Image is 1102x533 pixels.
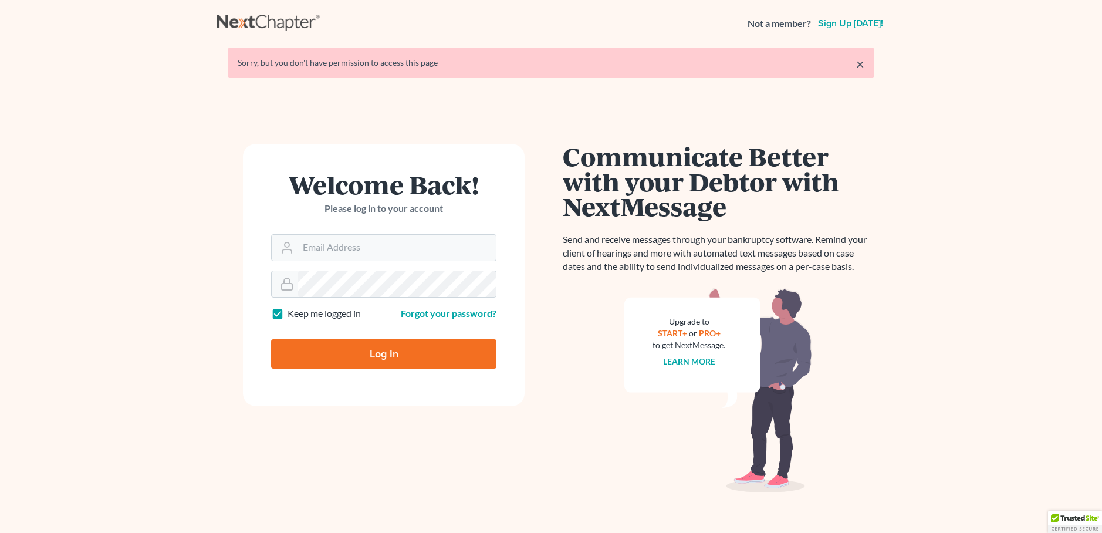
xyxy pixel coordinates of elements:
a: START+ [658,328,687,338]
div: to get NextMessage. [653,339,725,351]
input: Log In [271,339,496,369]
label: Keep me logged in [288,307,361,321]
span: or [689,328,697,338]
a: Forgot your password? [401,308,496,319]
p: Send and receive messages through your bankruptcy software. Remind your client of hearings and mo... [563,233,874,274]
a: Sign up [DATE]! [816,19,885,28]
a: × [856,57,864,71]
a: Learn more [663,356,715,366]
div: TrustedSite Certified [1048,511,1102,533]
h1: Communicate Better with your Debtor with NextMessage [563,144,874,219]
img: nextmessage_bg-59042aed3d76b12b5cd301f8e5b87938c9018125f34e5fa2b7a6b67550977c72.svg [624,288,812,493]
h1: Welcome Back! [271,172,496,197]
div: Sorry, but you don't have permission to access this page [238,57,864,69]
p: Please log in to your account [271,202,496,215]
strong: Not a member? [748,17,811,31]
a: PRO+ [699,328,721,338]
input: Email Address [298,235,496,261]
div: Upgrade to [653,316,725,328]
